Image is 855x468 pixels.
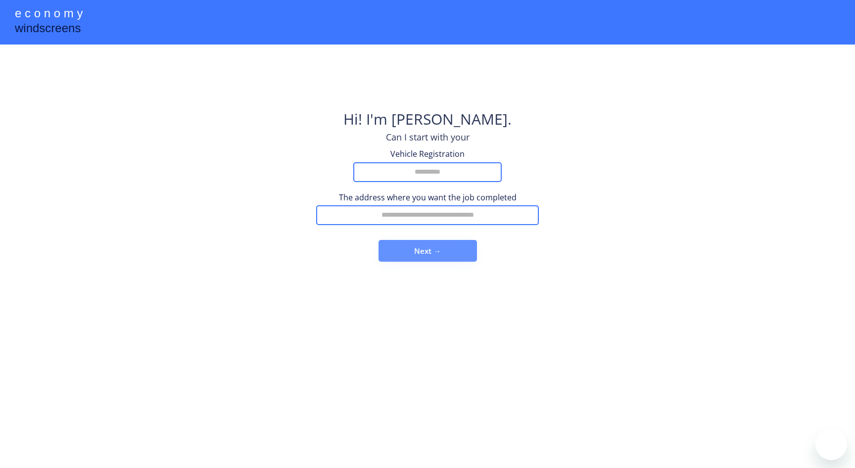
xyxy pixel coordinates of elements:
button: Next → [379,240,477,262]
div: windscreens [15,20,81,39]
div: The address where you want the job completed [316,192,539,203]
div: Vehicle Registration [378,148,477,159]
img: yH5BAEAAAAALAAAAAABAAEAAAIBRAA7 [403,54,452,104]
div: Can I start with your [386,131,470,143]
iframe: Button to launch messaging window [815,428,847,460]
div: e c o n o m y [15,5,83,24]
div: Hi! I'm [PERSON_NAME]. [343,109,512,131]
